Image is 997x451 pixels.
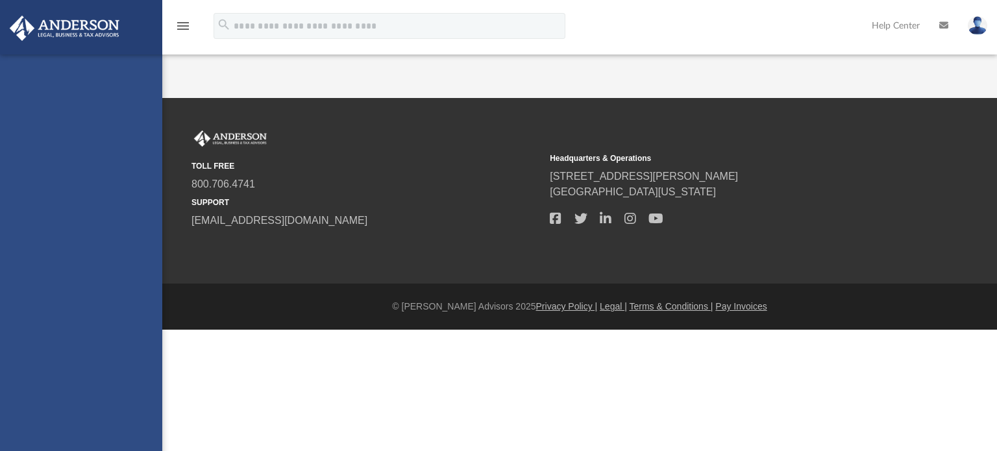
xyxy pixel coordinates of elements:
a: [GEOGRAPHIC_DATA][US_STATE] [550,186,716,197]
i: menu [175,18,191,34]
a: Privacy Policy | [536,301,598,311]
i: search [217,18,231,32]
a: [STREET_ADDRESS][PERSON_NAME] [550,171,738,182]
img: User Pic [968,16,987,35]
small: TOLL FREE [191,160,541,172]
a: menu [175,25,191,34]
img: Anderson Advisors Platinum Portal [191,130,269,147]
img: Anderson Advisors Platinum Portal [6,16,123,41]
a: Terms & Conditions | [630,301,713,311]
div: © [PERSON_NAME] Advisors 2025 [162,300,997,313]
small: Headquarters & Operations [550,152,899,164]
small: SUPPORT [191,197,541,208]
a: [EMAIL_ADDRESS][DOMAIN_NAME] [191,215,367,226]
a: Legal | [600,301,627,311]
a: Pay Invoices [715,301,767,311]
a: 800.706.4741 [191,178,255,189]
